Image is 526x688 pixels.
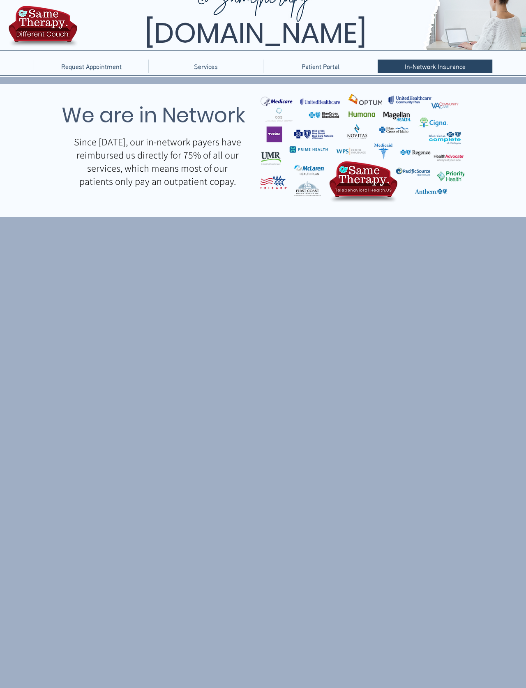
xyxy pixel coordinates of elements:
[378,60,492,73] a: In-Network Insurance
[261,87,464,206] img: TelebehavioralHealth.US In-Network Insurances
[57,60,126,73] p: Request Appointment
[298,60,344,73] p: Patient Portal
[401,60,470,73] p: In-Network Insurance
[145,14,367,53] span: [DOMAIN_NAME]
[62,101,245,130] span: We are in Network
[263,60,378,73] a: Patient Portal
[34,60,148,73] a: Request Appointment
[148,60,263,73] div: Services
[72,135,242,188] p: Since [DATE], our in-network payers have reimbursed us directly for 75% of all our services, whic...
[190,60,222,73] p: Services
[6,5,80,53] img: TBH.US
